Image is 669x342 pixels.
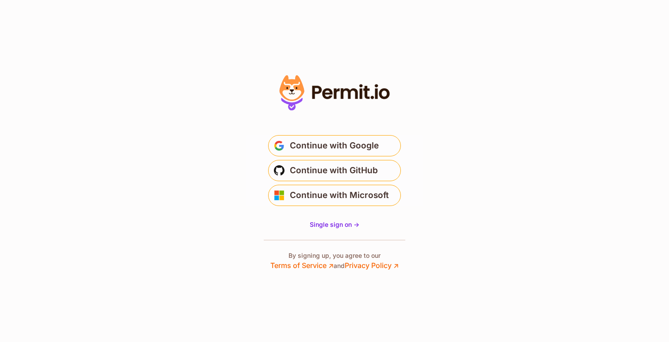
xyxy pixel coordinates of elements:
button: Continue with Google [268,135,401,156]
button: Continue with GitHub [268,160,401,181]
span: Continue with Google [290,139,379,153]
a: Single sign on -> [310,220,359,229]
a: Privacy Policy ↗ [345,261,399,270]
a: Terms of Service ↗ [270,261,334,270]
span: Continue with Microsoft [290,188,389,202]
button: Continue with Microsoft [268,185,401,206]
span: Continue with GitHub [290,163,378,178]
p: By signing up, you agree to our and [270,251,399,271]
span: Single sign on -> [310,221,359,228]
